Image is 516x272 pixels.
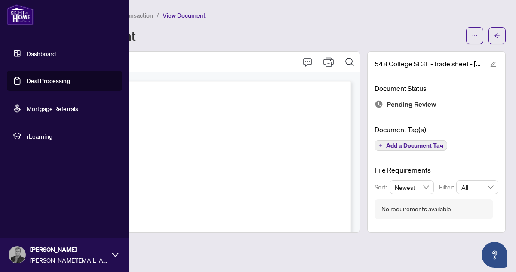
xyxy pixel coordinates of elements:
span: Pending Review [387,99,436,110]
button: Open asap [482,242,507,268]
span: plus [378,143,383,148]
span: View Transaction [107,12,153,19]
span: 548 College St 3F - trade sheet - [PERSON_NAME] to Review.pdf [375,59,482,69]
span: All [461,181,493,194]
span: Add a Document Tag [386,142,443,148]
a: Dashboard [27,49,56,57]
div: No requirements available [381,204,451,214]
button: Add a Document Tag [375,140,447,151]
img: logo [7,4,34,25]
li: / [157,10,159,20]
img: Document Status [375,100,383,108]
h4: File Requirements [375,165,498,175]
h4: Document Status [375,83,498,93]
h4: Document Tag(s) [375,124,498,135]
span: [PERSON_NAME] [30,245,107,254]
span: rLearning [27,131,116,141]
p: Sort: [375,182,390,192]
a: Deal Processing [27,77,70,85]
a: Mortgage Referrals [27,105,78,112]
span: arrow-left [494,33,500,39]
p: Filter: [439,182,456,192]
span: View Document [163,12,206,19]
span: ellipsis [472,33,478,39]
img: Profile Icon [9,247,25,263]
span: Newest [395,181,429,194]
span: edit [490,61,496,67]
span: [PERSON_NAME][EMAIL_ADDRESS][DOMAIN_NAME] [30,255,107,265]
